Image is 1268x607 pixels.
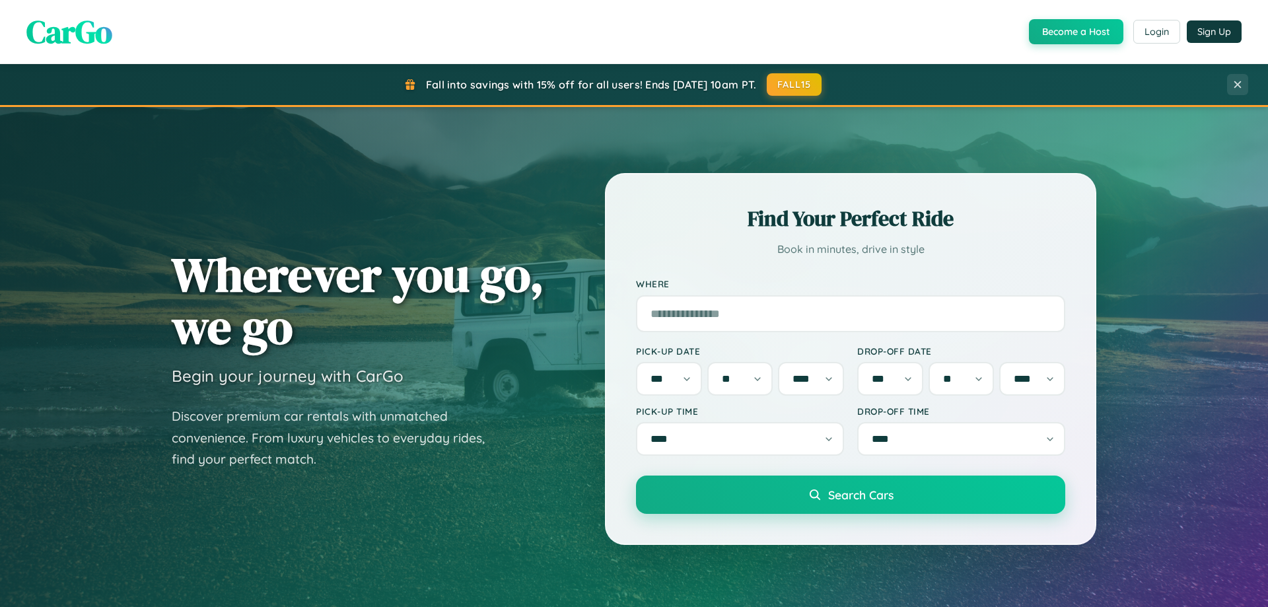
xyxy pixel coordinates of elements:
h3: Begin your journey with CarGo [172,366,404,386]
button: Become a Host [1029,19,1123,44]
span: Search Cars [828,487,894,502]
button: FALL15 [767,73,822,96]
label: Where [636,279,1065,290]
span: Fall into savings with 15% off for all users! Ends [DATE] 10am PT. [426,78,757,91]
label: Drop-off Time [857,406,1065,417]
span: CarGo [26,10,112,54]
button: Search Cars [636,476,1065,514]
button: Login [1133,20,1180,44]
label: Pick-up Time [636,406,844,417]
p: Discover premium car rentals with unmatched convenience. From luxury vehicles to everyday rides, ... [172,406,502,470]
button: Sign Up [1187,20,1242,43]
h2: Find Your Perfect Ride [636,204,1065,233]
p: Book in minutes, drive in style [636,240,1065,259]
h1: Wherever you go, we go [172,248,544,353]
label: Drop-off Date [857,345,1065,357]
label: Pick-up Date [636,345,844,357]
